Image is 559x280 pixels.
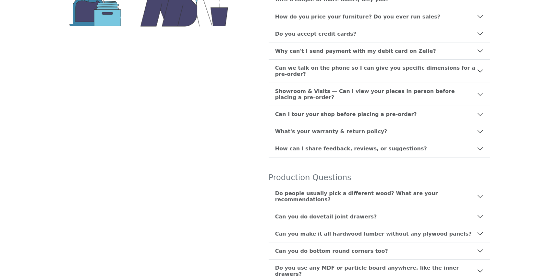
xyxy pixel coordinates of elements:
[269,185,490,208] button: Do people usually pick a different wood? What are your recommendations?
[269,8,490,25] button: How do you price your furniture? Do you ever run sales?
[275,111,417,117] b: Can I tour your shop before placing a pre-order?
[275,146,427,152] b: How can I share feedback, reviews, or suggestions?
[275,88,477,100] b: Showroom & Visits — Can I view your pieces in person before placing a pre-order?
[269,83,490,106] button: Showroom & Visits — Can I view your pieces in person before placing a pre-order?
[275,231,472,237] b: Can you make it all hardwood lumber without any plywood panels?
[269,208,490,225] button: Can you do dovetail joint drawers?
[275,248,388,254] b: Can you do bottom round corners too?
[275,128,387,134] b: What's your warranty & return policy?
[269,60,490,82] button: Can we talk on the phone so I can give you specific dimensions for a pre-order?
[269,173,490,182] h4: Production Questions
[269,42,490,59] button: Why can't I send payment with my debit card on Zelle?
[269,25,490,42] button: Do you accept credit cards?
[275,48,436,54] b: Why can't I send payment with my debit card on Zelle?
[269,140,490,157] button: How can I share feedback, reviews, or suggestions?
[275,265,477,277] b: Do you use any MDF or particle board anywhere, like the inner drawers?
[275,214,377,220] b: Can you do dovetail joint drawers?
[275,190,477,203] b: Do people usually pick a different wood? What are your recommendations?
[275,31,356,37] b: Do you accept credit cards?
[269,123,490,140] button: What's your warranty & return policy?
[269,242,490,259] button: Can you do bottom round corners too?
[269,106,490,123] button: Can I tour your shop before placing a pre-order?
[275,65,477,77] b: Can we talk on the phone so I can give you specific dimensions for a pre-order?
[269,225,490,242] button: Can you make it all hardwood lumber without any plywood panels?
[275,14,440,20] b: How do you price your furniture? Do you ever run sales?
